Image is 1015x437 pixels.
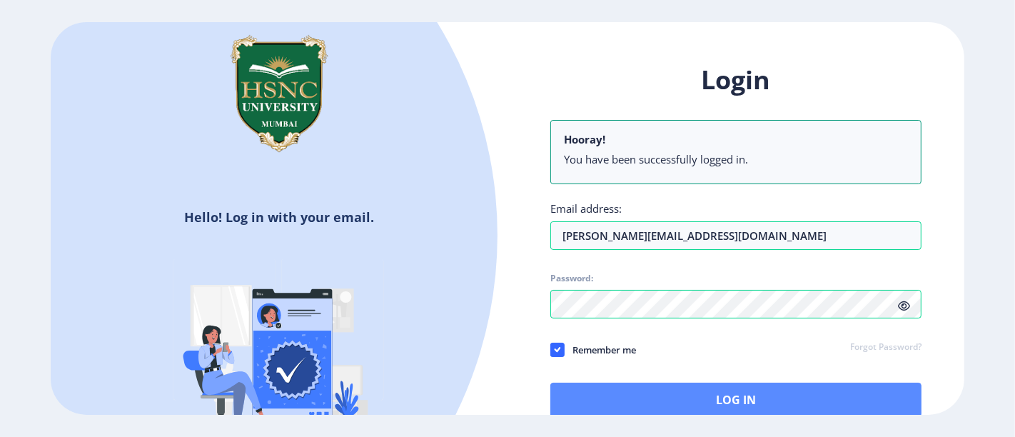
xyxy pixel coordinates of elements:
[550,273,593,284] label: Password:
[550,383,921,417] button: Log In
[565,341,636,358] span: Remember me
[850,341,921,354] a: Forgot Password?
[564,152,908,166] li: You have been successfully logged in.
[550,201,622,216] label: Email address:
[208,22,350,165] img: hsnc.png
[550,63,921,97] h1: Login
[550,221,921,250] input: Email address
[564,132,605,146] b: Hooray!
